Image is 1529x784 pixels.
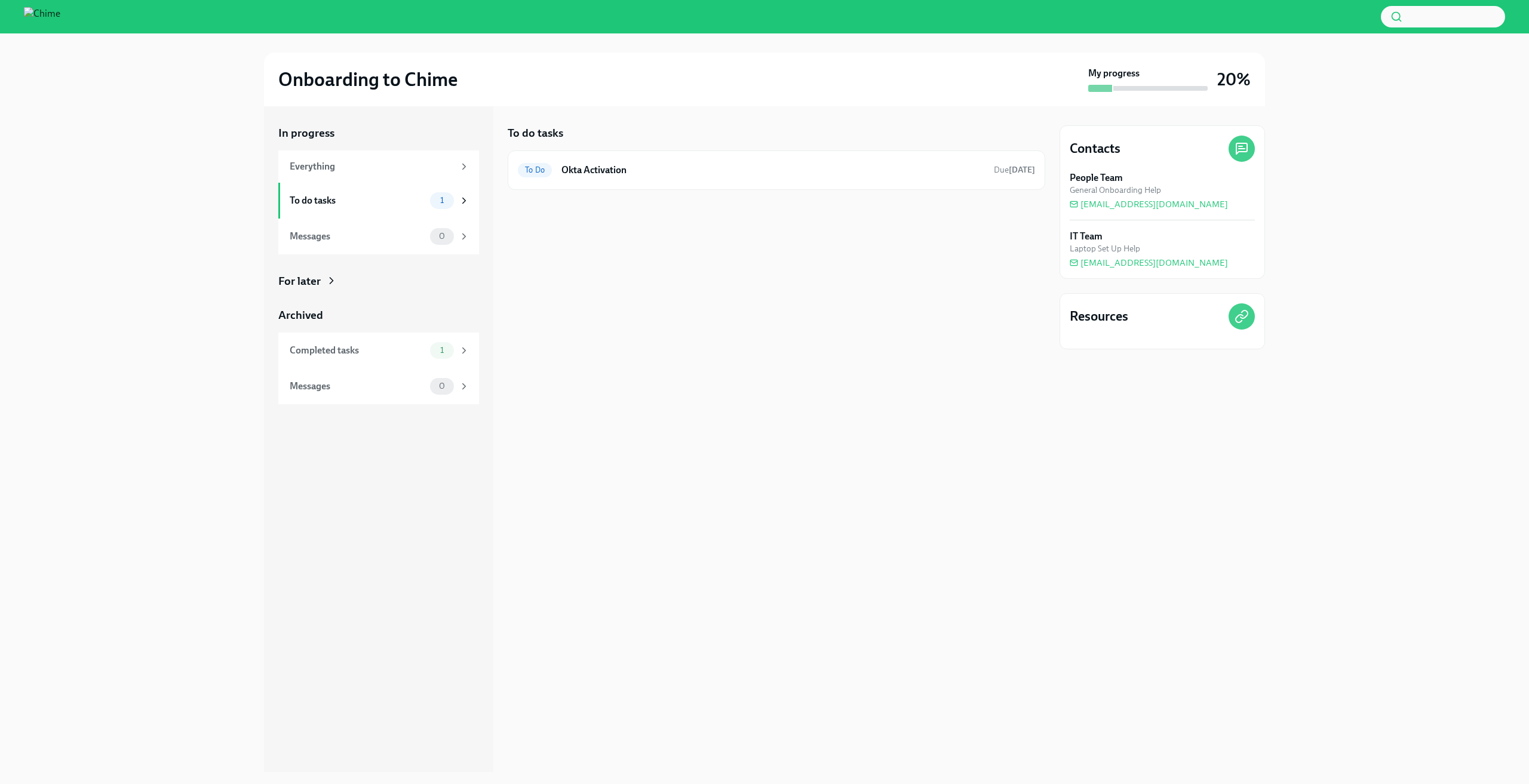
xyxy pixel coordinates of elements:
a: [EMAIL_ADDRESS][DOMAIN_NAME] [1070,198,1228,210]
strong: [DATE] [1009,165,1035,175]
a: Archived [278,308,479,323]
a: Messages0 [278,368,479,404]
span: Due [994,165,1035,175]
img: Chime [24,7,60,26]
a: To DoOkta ActivationDue[DATE] [518,161,1035,180]
div: Everything [290,160,454,173]
strong: My progress [1088,67,1140,80]
strong: People Team [1070,171,1123,185]
a: [EMAIL_ADDRESS][DOMAIN_NAME] [1070,257,1228,269]
span: 0 [432,232,452,241]
span: General Onboarding Help [1070,185,1161,196]
div: Messages [290,380,425,393]
div: Completed tasks [290,344,425,357]
h5: To do tasks [508,125,563,141]
h2: Onboarding to Chime [278,67,458,91]
span: To Do [518,165,552,174]
div: For later [278,273,321,289]
a: Everything [278,150,479,183]
a: In progress [278,125,479,141]
a: To do tasks1 [278,183,479,219]
span: 1 [433,196,451,205]
h4: Resources [1070,308,1128,325]
strong: IT Team [1070,230,1103,243]
a: Messages0 [278,219,479,254]
h3: 20% [1217,69,1251,90]
h6: Okta Activation [561,164,984,177]
span: 1 [433,346,451,355]
div: To do tasks [290,194,425,207]
a: Completed tasks1 [278,333,479,368]
span: Laptop Set Up Help [1070,243,1140,254]
div: Messages [290,230,425,243]
span: 0 [432,382,452,391]
span: September 28th, 2025 13:00 [994,164,1035,176]
h4: Contacts [1070,140,1120,158]
a: For later [278,273,479,289]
